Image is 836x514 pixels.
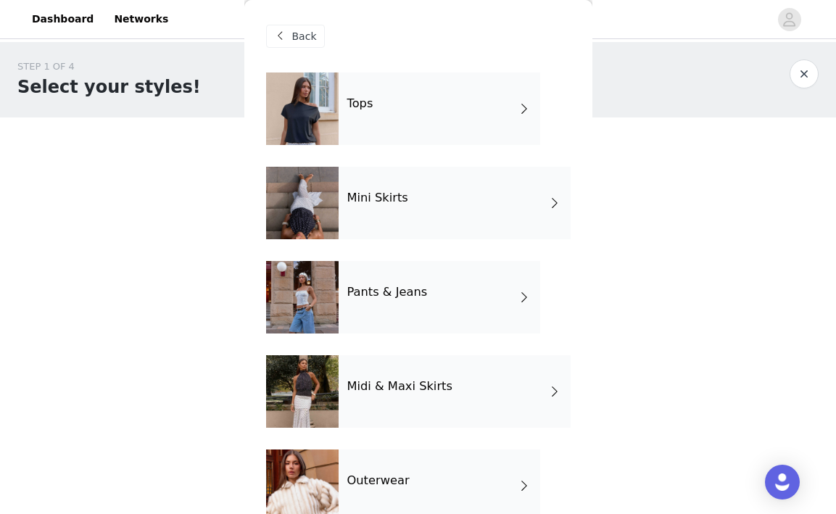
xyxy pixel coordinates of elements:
[347,286,428,299] h4: Pants & Jeans
[292,29,317,44] span: Back
[765,465,800,500] div: Open Intercom Messenger
[347,191,408,204] h4: Mini Skirts
[105,3,177,36] a: Networks
[17,74,201,100] h1: Select your styles!
[17,59,201,74] div: STEP 1 OF 4
[23,3,102,36] a: Dashboard
[347,380,452,393] h4: Midi & Maxi Skirts
[782,8,796,31] div: avatar
[347,474,410,487] h4: Outerwear
[347,97,373,110] h4: Tops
